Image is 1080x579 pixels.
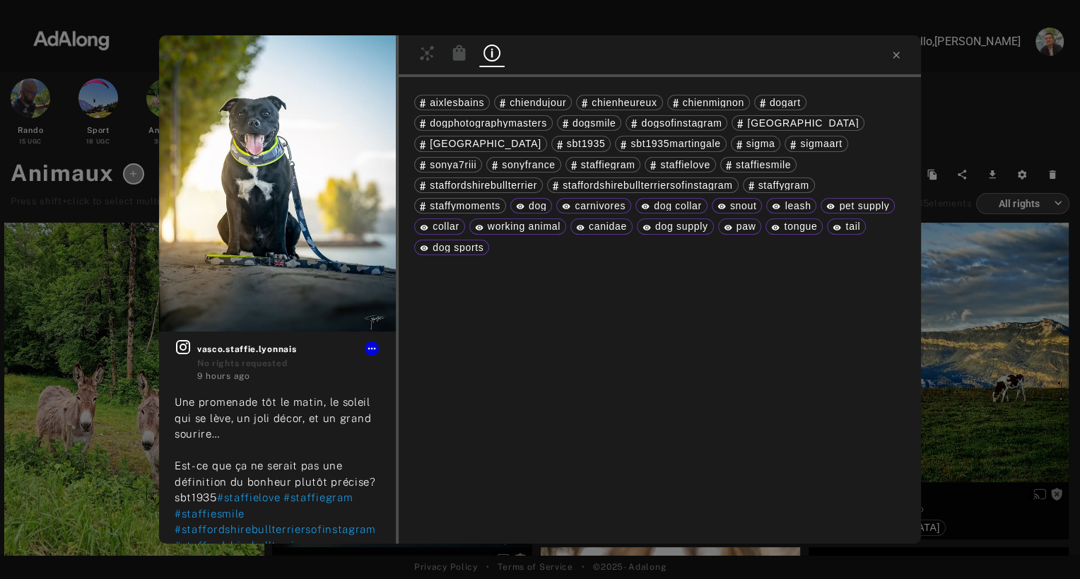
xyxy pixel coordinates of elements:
[1009,511,1080,579] iframe: Chat Widget
[736,159,791,170] span: staffiesmile
[785,200,811,211] span: leash
[529,200,546,211] span: dog
[758,180,809,191] span: staffygram
[430,117,547,129] span: dogphotographymasters
[430,200,500,211] span: staffymoments
[717,201,757,211] div: snout
[747,117,859,129] span: [GEOGRAPHIC_DATA]
[197,343,380,356] span: vasco.staffie.lyonnais
[800,138,842,149] span: sigmaart
[749,180,809,190] div: staffygram
[420,180,537,190] div: staffordshirebullterrier
[510,97,566,108] span: chiendujour
[673,98,744,107] div: chienmignon
[430,138,541,149] span: [GEOGRAPHIC_DATA]
[771,221,817,231] div: tongue
[790,139,842,148] div: sigmaart
[582,98,657,107] div: chienheureux
[730,200,757,211] span: snout
[430,180,537,191] span: staffordshirebullterrier
[488,221,560,232] span: working animal
[631,118,722,128] div: dogsofinstagram
[420,201,500,211] div: staffymoments
[563,118,616,128] div: dogsmile
[197,358,287,368] span: No rights requested
[175,508,245,520] span: #staffiesmile
[726,160,791,170] div: staffiesmile
[500,98,566,107] div: chiendujour
[642,221,708,231] div: dog supply
[420,118,547,128] div: dogphotographymasters
[553,180,732,190] div: staffordshirebullterriersofinstagram
[563,180,732,191] span: staffordshirebullterriersofinstagram
[562,201,626,211] div: carnivores
[175,396,376,503] span: Une promenade tôt le matin, le soleil qui se lève, un joli décor, et un grand sourire… Est-ce que...
[630,138,720,149] span: sbt1935martingale
[197,371,250,381] time: 2025-09-24T05:26:02.000Z
[175,523,376,535] span: #staffordshirebullterriersofinstagram
[654,200,702,211] span: dog collar
[655,221,708,232] span: dog supply
[760,98,801,107] div: dogart
[159,35,396,332] img: 552638153_17868121527452187_6533334924718429031_n.jpg
[420,160,476,170] div: sonya7riii
[430,97,484,108] span: aixlesbains
[770,97,801,108] span: dogart
[660,159,710,170] span: staffielove
[430,159,476,170] span: sonya7riii
[420,242,483,252] div: dog sports
[433,242,483,253] span: dog sports
[516,201,546,211] div: dog
[826,201,889,211] div: pet supply
[641,117,722,129] span: dogsofinstagram
[833,221,860,231] div: tail
[736,221,756,232] span: paw
[420,98,484,107] div: aixlesbains
[567,138,606,149] span: sbt1935
[650,160,710,170] div: staffielove
[683,97,744,108] span: chienmignon
[175,539,306,551] span: #staffordshirebullterrier
[621,139,720,148] div: sbt1935martingale
[592,97,657,108] span: chienheureux
[571,160,635,170] div: staffiegram
[724,221,756,231] div: paw
[217,491,280,503] span: #staffielove
[576,221,627,231] div: canidae
[581,159,635,170] span: staffiegram
[641,201,702,211] div: dog collar
[573,117,616,129] span: dogsmile
[839,200,889,211] span: pet supply
[737,118,859,128] div: france
[746,138,775,149] span: sigma
[420,221,459,231] div: collar
[420,139,541,148] div: savoie
[492,160,555,170] div: sonyfrance
[557,139,606,148] div: sbt1935
[283,491,353,503] span: #staffiegram
[845,221,860,232] span: tail
[589,221,627,232] span: canidae
[575,200,626,211] span: carnivores
[502,159,555,170] span: sonyfrance
[433,221,459,232] span: collar
[475,221,560,231] div: working animal
[784,221,817,232] span: tongue
[736,139,775,148] div: sigma
[772,201,811,211] div: leash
